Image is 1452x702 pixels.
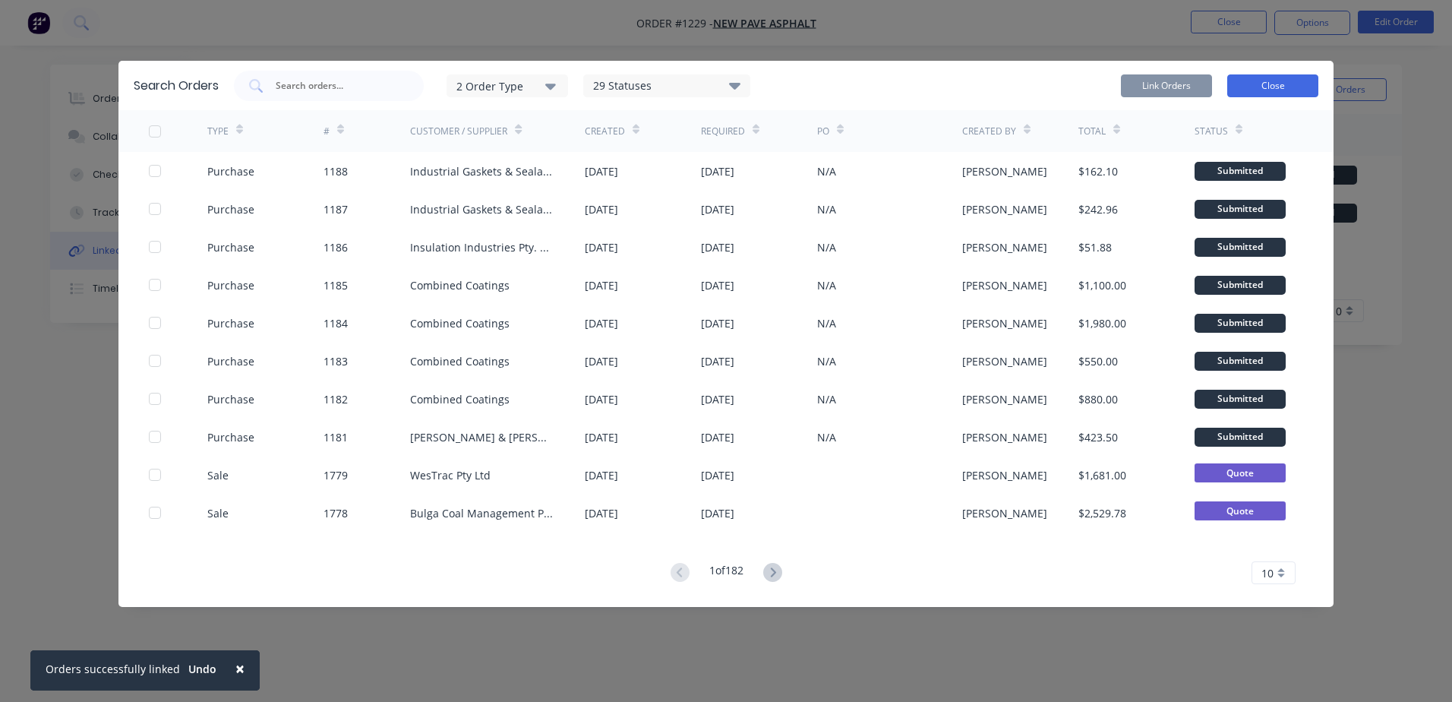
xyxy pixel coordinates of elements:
[207,125,229,138] div: TYPE
[962,277,1047,293] div: [PERSON_NAME]
[817,163,836,179] div: N/A
[46,661,180,677] div: Orders successfully linked
[410,125,507,138] div: Customer / Supplier
[1078,505,1126,521] div: $2,529.78
[324,239,348,255] div: 1186
[1195,162,1286,181] div: Submitted
[817,315,836,331] div: N/A
[1078,315,1126,331] div: $1,980.00
[1195,463,1286,482] span: Quote
[585,467,618,483] div: [DATE]
[1078,467,1126,483] div: $1,681.00
[134,77,219,95] div: Search Orders
[1078,239,1112,255] div: $51.88
[1195,276,1286,295] div: Submitted
[207,391,254,407] div: Purchase
[410,315,510,331] div: Combined Coatings
[962,505,1047,521] div: [PERSON_NAME]
[701,277,734,293] div: [DATE]
[1078,201,1118,217] div: $242.96
[324,125,330,138] div: #
[701,239,734,255] div: [DATE]
[235,658,245,679] span: ×
[962,315,1047,331] div: [PERSON_NAME]
[1195,390,1286,409] div: Submitted
[207,277,254,293] div: Purchase
[1078,125,1106,138] div: Total
[585,429,618,445] div: [DATE]
[410,467,491,483] div: WesTrac Pty Ltd
[585,163,618,179] div: [DATE]
[962,467,1047,483] div: [PERSON_NAME]
[962,125,1016,138] div: Created By
[1261,565,1274,581] span: 10
[207,201,254,217] div: Purchase
[1121,74,1212,97] button: Link Orders
[456,77,558,93] div: 2 Order Type
[207,163,254,179] div: Purchase
[1078,429,1118,445] div: $423.50
[701,315,734,331] div: [DATE]
[701,201,734,217] div: [DATE]
[1078,163,1118,179] div: $162.10
[962,201,1047,217] div: [PERSON_NAME]
[585,125,625,138] div: Created
[1078,277,1126,293] div: $1,100.00
[410,391,510,407] div: Combined Coatings
[180,658,225,681] button: Undo
[962,353,1047,369] div: [PERSON_NAME]
[1195,238,1286,257] div: Submitted
[585,201,618,217] div: [DATE]
[207,353,254,369] div: Purchase
[701,467,734,483] div: [DATE]
[410,239,554,255] div: Insulation Industries Pty. Ltd
[324,505,348,521] div: 1778
[1227,74,1318,97] button: Close
[817,201,836,217] div: N/A
[585,391,618,407] div: [DATE]
[962,429,1047,445] div: [PERSON_NAME]
[701,505,734,521] div: [DATE]
[324,163,348,179] div: 1188
[410,277,510,293] div: Combined Coatings
[817,429,836,445] div: N/A
[410,201,554,217] div: Industrial Gaskets & Sealants Pty Limited
[817,239,836,255] div: N/A
[701,391,734,407] div: [DATE]
[1195,352,1286,371] div: Submitted
[207,467,229,483] div: Sale
[585,505,618,521] div: [DATE]
[962,239,1047,255] div: [PERSON_NAME]
[324,353,348,369] div: 1183
[701,353,734,369] div: [DATE]
[585,239,618,255] div: [DATE]
[817,353,836,369] div: N/A
[1195,125,1228,138] div: Status
[1195,200,1286,219] div: Submitted
[584,77,750,94] div: 29 Statuses
[274,78,400,93] input: Search orders...
[410,505,554,521] div: Bulga Coal Management Pty Ltd
[220,650,260,687] button: Close
[207,239,254,255] div: Purchase
[585,277,618,293] div: [DATE]
[447,74,568,97] button: 2 Order Type
[410,353,510,369] div: Combined Coatings
[324,201,348,217] div: 1187
[324,467,348,483] div: 1779
[1078,391,1118,407] div: $880.00
[1195,428,1286,447] div: Submitted
[701,163,734,179] div: [DATE]
[1078,353,1118,369] div: $550.00
[701,429,734,445] div: [DATE]
[207,315,254,331] div: Purchase
[1195,501,1286,520] span: Quote
[585,353,618,369] div: [DATE]
[817,391,836,407] div: N/A
[817,125,829,138] div: PO
[585,315,618,331] div: [DATE]
[207,429,254,445] div: Purchase
[962,391,1047,407] div: [PERSON_NAME]
[1195,314,1286,333] div: Submitted
[701,125,745,138] div: Required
